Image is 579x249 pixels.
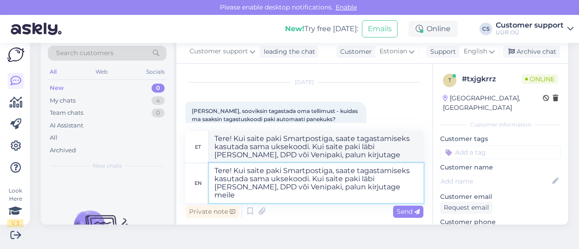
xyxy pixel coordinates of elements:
[440,146,561,159] input: Add a tag
[152,84,165,93] div: 0
[408,21,458,37] div: Online
[496,22,574,36] a: Customer supportUUR OÜ
[50,84,64,93] div: New
[152,108,165,117] div: 0
[440,163,561,172] p: Customer name
[7,47,24,62] img: Askly Logo
[50,133,57,142] div: All
[56,48,114,58] span: Search customers
[522,74,558,84] span: Online
[397,207,420,216] span: Send
[209,163,423,203] textarea: Tere! Kui saite paki Smartpostiga, saate tagastamiseks kasutada sama uksekoodi. Kui saite paki lä...
[337,47,372,56] div: Customer
[152,96,165,105] div: 4
[440,134,561,144] p: Customer tags
[209,131,423,163] textarea: Tere! Kui saite paki Smartpostiga, saate tagastamiseks kasutada sama uksekoodi. Kui saite paki lä...
[441,176,551,186] input: Add name
[464,47,487,56] span: English
[50,146,76,155] div: Archived
[440,121,561,129] div: Customer information
[185,78,423,86] div: [DATE]
[7,219,24,227] div: 1 / 3
[496,22,564,29] div: Customer support
[440,202,493,214] div: Request email
[440,192,561,202] p: Customer email
[93,162,122,170] span: New chats
[443,94,543,113] div: [GEOGRAPHIC_DATA], [GEOGRAPHIC_DATA]
[333,3,360,11] span: Enable
[496,29,564,36] div: UUR OÜ
[285,24,304,33] b: New!
[94,66,109,78] div: Web
[448,77,451,84] span: t
[190,47,248,56] span: Customer support
[50,121,83,130] div: AI Assistant
[50,96,76,105] div: My chats
[144,66,166,78] div: Socials
[440,217,561,227] p: Customer phone
[380,47,407,56] span: Estonian
[285,23,358,34] div: Try free [DATE]:
[195,175,202,191] div: en
[7,187,24,227] div: Look Here
[503,46,560,58] div: Archive chat
[260,47,315,56] div: leading the chat
[48,66,58,78] div: All
[479,23,492,35] div: CS
[462,74,522,85] div: # txjgkrrz
[362,20,398,38] button: Emails
[192,108,359,122] span: [PERSON_NAME], sooviksin tagastada oma tellimust - kuidas ma saaksin tagastuskoodi paki automaati...
[50,108,83,117] div: Team chats
[185,206,239,218] div: Private note
[427,47,456,56] div: Support
[195,139,201,155] div: et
